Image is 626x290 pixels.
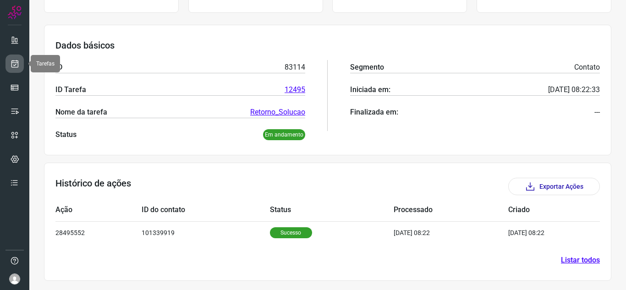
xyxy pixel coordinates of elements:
[285,62,305,73] p: 83114
[285,84,305,95] a: 12495
[250,107,305,118] a: Retorno_Solucao
[55,107,107,118] p: Nome da tarefa
[350,107,398,118] p: Finalizada em:
[55,84,86,95] p: ID Tarefa
[508,178,600,195] button: Exportar Ações
[574,62,600,73] p: Contato
[508,221,572,244] td: [DATE] 08:22
[270,227,312,238] p: Sucesso
[9,274,20,285] img: avatar-user-boy.jpg
[55,129,77,140] p: Status
[270,199,394,221] td: Status
[548,84,600,95] p: [DATE] 08:22:33
[561,255,600,266] a: Listar todos
[55,199,142,221] td: Ação
[350,84,390,95] p: Iniciada em:
[394,221,508,244] td: [DATE] 08:22
[55,40,600,51] h3: Dados básicos
[8,5,22,19] img: Logo
[55,221,142,244] td: 28495552
[142,221,269,244] td: 101339919
[594,107,600,118] p: ---
[142,199,269,221] td: ID do contato
[36,60,55,67] span: Tarefas
[350,62,384,73] p: Segmento
[55,178,131,195] h3: Histórico de ações
[508,199,572,221] td: Criado
[263,129,305,140] p: Em andamento
[394,199,508,221] td: Processado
